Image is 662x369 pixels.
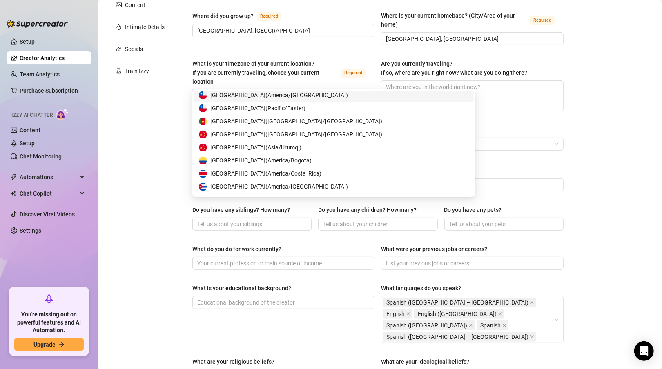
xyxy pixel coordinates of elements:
[199,144,207,152] img: cn
[318,205,422,214] label: Do you have any children? How many?
[199,157,207,165] img: co
[192,60,319,85] span: What is your timezone of your current location? If you are currently traveling, choose your curre...
[33,341,56,348] span: Upgrade
[530,335,534,339] span: close
[444,205,508,214] label: Do you have any pets?
[116,24,122,30] span: fire
[210,143,301,152] span: [GEOGRAPHIC_DATA] ( Asia/Urumqi )
[192,205,290,214] div: Do you have any siblings? How many?
[125,44,143,53] div: Socials
[538,332,539,342] input: What languages do you speak?
[192,284,297,293] label: What is your educational background?
[20,187,78,200] span: Chat Copilot
[386,332,528,341] span: Spanish ([GEOGRAPHIC_DATA] – [GEOGRAPHIC_DATA])
[341,69,366,78] span: Required
[125,67,149,76] div: Train Izzy
[59,342,65,347] span: arrow-right
[383,332,536,342] span: Spanish (South America – South)
[199,118,207,126] img: cm
[56,108,69,120] img: AI Chatter
[318,205,417,214] div: Do you have any children? How many?
[480,321,501,330] span: Spanish
[381,284,467,293] label: What languages do you speak?
[383,309,412,319] span: English
[199,104,207,113] img: cl
[502,323,506,327] span: close
[44,294,54,304] span: rocket
[381,357,475,366] label: What are your ideological beliefs?
[386,321,467,330] span: Spanish ([GEOGRAPHIC_DATA])
[530,16,555,25] span: Required
[125,0,145,9] div: Content
[20,227,41,234] a: Settings
[210,104,305,113] span: [GEOGRAPHIC_DATA] ( Pacific/Easter )
[14,311,84,335] span: You're missing out on powerful features and AI Automation.
[383,320,475,330] span: Spanish (United States)
[386,34,557,43] input: Where is your current homebase? (City/Area of your home)
[418,309,497,318] span: English ([GEOGRAPHIC_DATA])
[197,259,368,268] input: What do you do for work currently?
[20,140,35,147] a: Setup
[20,171,78,184] span: Automations
[20,38,35,45] a: Setup
[210,117,382,126] span: [GEOGRAPHIC_DATA] ( [GEOGRAPHIC_DATA]/[GEOGRAPHIC_DATA] )
[406,312,410,316] span: close
[381,357,469,366] div: What are your ideological beliefs?
[477,320,508,330] span: Spanish
[116,46,122,52] span: link
[20,84,85,97] a: Purchase Subscription
[20,51,85,64] a: Creator Analytics
[192,11,254,20] div: Where did you grow up?
[11,174,17,180] span: thunderbolt
[116,68,122,74] span: experiment
[116,2,122,8] span: picture
[381,245,493,253] label: What were your previous jobs or careers?
[386,298,528,307] span: Spanish ([GEOGRAPHIC_DATA] – [GEOGRAPHIC_DATA])
[20,153,62,160] a: Chat Monitoring
[444,205,502,214] div: Do you have any pets?
[199,131,207,139] img: cn
[192,245,287,253] label: What do you do for work currently?
[199,91,207,100] img: cl
[210,91,348,100] span: [GEOGRAPHIC_DATA] ( America/[GEOGRAPHIC_DATA] )
[192,357,280,366] label: What are your religious beliefs?
[192,205,296,214] label: Do you have any siblings? How many?
[14,338,84,351] button: Upgradearrow-right
[192,357,274,366] div: What are your religious beliefs?
[192,11,290,21] label: Where did you grow up?
[210,156,312,165] span: [GEOGRAPHIC_DATA] ( America/Bogota )
[210,130,382,139] span: [GEOGRAPHIC_DATA] ( [GEOGRAPHIC_DATA]/[GEOGRAPHIC_DATA] )
[20,211,75,218] a: Discover Viral Videos
[323,220,431,229] input: Do you have any children? How many?
[20,71,60,78] a: Team Analytics
[381,60,527,76] span: Are you currently traveling? If so, where are you right now? what are you doing there?
[197,298,368,307] input: What is your educational background?
[414,309,504,319] span: English (US)
[199,170,207,178] img: cr
[530,300,534,305] span: close
[192,245,281,253] div: What do you do for work currently?
[192,284,291,293] div: What is your educational background?
[257,12,281,21] span: Required
[381,245,487,253] div: What were your previous jobs or careers?
[11,111,53,119] span: Izzy AI Chatter
[469,323,473,327] span: close
[383,298,536,307] span: Spanish (South America – North)
[210,169,321,178] span: [GEOGRAPHIC_DATA] ( America/Costa_Rica )
[386,309,405,318] span: English
[449,220,557,229] input: Do you have any pets?
[197,220,305,229] input: Do you have any siblings? How many?
[381,11,526,29] div: Where is your current homebase? (City/Area of your home)
[125,22,165,31] div: Intimate Details
[20,127,40,133] a: Content
[634,341,654,361] div: Open Intercom Messenger
[386,259,557,268] input: What were your previous jobs or careers?
[381,11,563,29] label: Where is your current homebase? (City/Area of your home)
[197,26,368,35] input: Where did you grow up?
[498,312,502,316] span: close
[210,182,348,191] span: [GEOGRAPHIC_DATA] ( America/[GEOGRAPHIC_DATA] )
[381,284,461,293] div: What languages do you speak?
[7,20,68,28] img: logo-BBDzfeDw.svg
[11,191,16,196] img: Chat Copilot
[199,183,207,191] img: cu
